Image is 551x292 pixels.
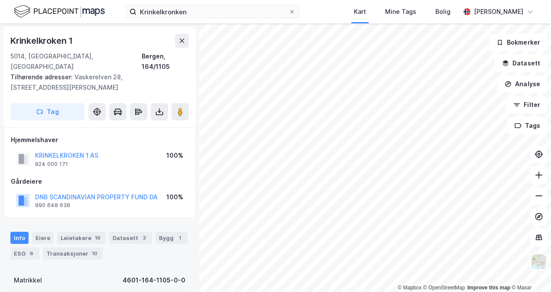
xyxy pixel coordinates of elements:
[140,234,149,242] div: 3
[136,5,288,18] input: Søk på adresse, matrikkel, gårdeiere, leietakere eller personer
[385,6,416,17] div: Mine Tags
[35,202,70,209] div: 990 648 638
[156,232,188,244] div: Bygg
[10,72,182,93] div: Vaskerelven 28, [STREET_ADDRESS][PERSON_NAME]
[43,247,103,260] div: Transaksjoner
[109,232,152,244] div: Datasett
[398,285,421,291] a: Mapbox
[354,6,366,17] div: Kart
[507,117,548,134] button: Tags
[166,150,183,161] div: 100%
[11,135,188,145] div: Hjemmelshaver
[435,6,451,17] div: Bolig
[423,285,465,291] a: OpenStreetMap
[93,234,102,242] div: 16
[489,34,548,51] button: Bokmerker
[467,285,510,291] a: Improve this map
[11,176,188,187] div: Gårdeiere
[10,34,75,48] div: Krinkelkroken 1
[142,51,189,72] div: Bergen, 164/1105
[10,51,142,72] div: 5014, [GEOGRAPHIC_DATA], [GEOGRAPHIC_DATA]
[506,96,548,114] button: Filter
[495,55,548,72] button: Datasett
[90,249,99,258] div: 10
[27,249,36,258] div: 6
[10,103,85,120] button: Tag
[32,232,54,244] div: Eiere
[14,275,42,286] div: Matrikkel
[508,250,551,292] div: Kontrollprogram for chat
[175,234,184,242] div: 1
[35,161,68,168] div: 924 000 171
[123,275,185,286] div: 4601-164-1105-0-0
[474,6,523,17] div: [PERSON_NAME]
[10,232,29,244] div: Info
[10,247,39,260] div: ESG
[14,4,105,19] img: logo.f888ab2527a4732fd821a326f86c7f29.svg
[508,250,551,292] iframe: Chat Widget
[10,73,75,81] span: Tilhørende adresser:
[166,192,183,202] div: 100%
[497,75,548,93] button: Analyse
[57,232,106,244] div: Leietakere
